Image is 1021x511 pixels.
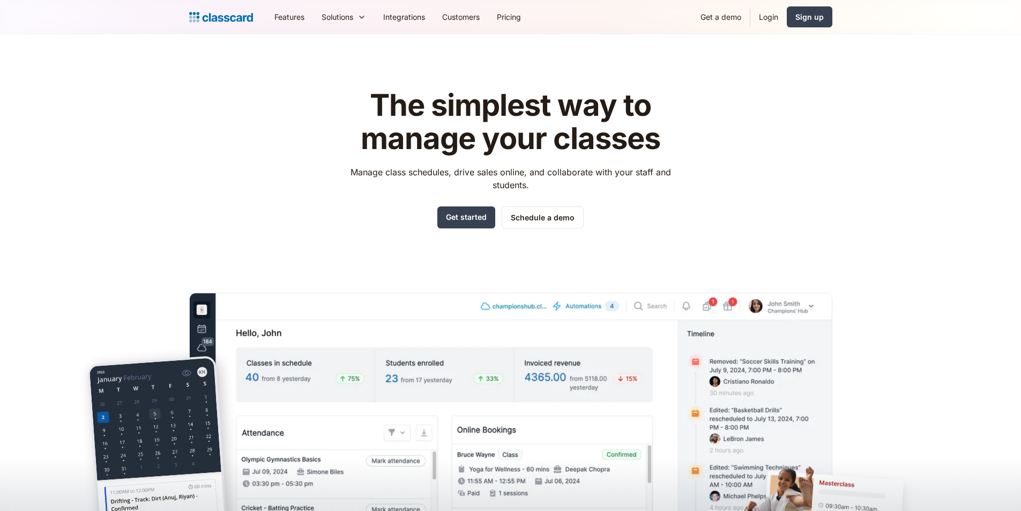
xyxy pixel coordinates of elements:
div: Solutions [322,11,353,23]
a: Features [266,5,313,29]
a: home [189,10,253,25]
a: Schedule a demo [502,206,584,228]
a: Integrations [375,5,434,29]
a: Login [750,5,787,29]
a: Get a demo [692,5,750,29]
a: Pricing [488,5,530,29]
a: Customers [434,5,488,29]
a: Sign up [787,6,832,27]
div: Sign up [795,11,824,23]
div: Solutions [313,5,375,29]
a: Get started [437,206,495,228]
p: Manage class schedules, drive sales online, and collaborate with your staff and students. [340,166,681,191]
h1: The simplest way to manage your classes [340,89,681,155]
